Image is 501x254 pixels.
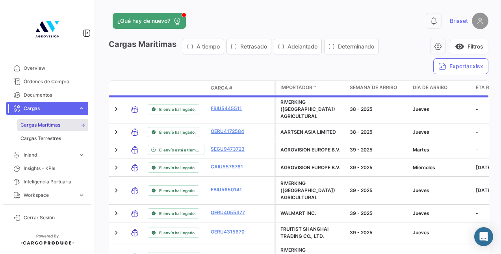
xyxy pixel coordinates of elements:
button: A tiempo [183,39,224,54]
a: OERU4055377 [211,209,252,216]
a: Inteligencia Portuaria [6,175,88,189]
span: - [476,147,478,153]
span: RIVERKING (SHANGHAI) AGRICULTURAL [280,180,335,200]
button: Determinando [325,39,378,54]
span: FRUITIST SHANGHAI TRADING CO., LTD. [280,226,328,239]
span: expand_more [78,151,85,159]
span: WALMART INC. [280,210,316,216]
span: Carga # [211,84,232,92]
div: 38 - 2025 [350,129,406,136]
div: Jueves [413,210,469,217]
span: El envío ha llegado. [159,230,196,236]
datatable-header-cell: Día de Arribo [410,81,473,95]
img: 4b7f8542-3a82-4138-a362-aafd166d3a59.jpg [28,9,67,49]
span: Inteligencia Portuaria [24,178,85,185]
a: Expand/Collapse Row [112,146,120,154]
div: 38 - 2025 [350,106,406,113]
a: FBIU5445511 [211,105,252,112]
button: Exportar.xlsx [433,58,488,74]
a: Expand/Collapse Row [112,105,120,113]
h3: Cargas Marítimas [109,39,381,54]
a: Expand/Collapse Row [112,229,120,237]
div: 39 - 2025 [350,229,406,236]
span: expand_more [78,192,85,199]
span: - [476,129,478,135]
span: AGROVISION EUROPE B.V. [280,164,340,170]
span: Cerrar Sesión [24,214,85,221]
div: Martes [413,146,469,153]
span: A tiempo [197,43,220,50]
span: expand_more [78,105,85,112]
span: El envío ha llegado. [159,164,196,171]
a: SEGU9473723 [211,146,252,153]
span: Día de Arribo [413,84,447,91]
span: Determinando [338,43,374,50]
span: Inland [24,151,75,159]
span: ¿Qué hay de nuevo? [117,17,170,25]
div: 39 - 2025 [350,210,406,217]
a: OERU4315670 [211,228,252,235]
div: Miércoles [413,164,469,171]
button: Retrasado [227,39,271,54]
a: Expand/Collapse Row [112,128,120,136]
span: Importador [280,84,312,91]
span: Insights - KPIs [24,165,85,172]
a: Expand/Collapse Row [112,187,120,194]
div: 39 - 2025 [350,146,406,153]
span: - [476,106,478,112]
a: Documentos [6,88,88,102]
span: Cargas Terrestres [20,135,61,142]
span: AGROVISION EUROPE B.V. [280,147,340,153]
div: Abrir Intercom Messenger [474,227,493,246]
span: El envío ha llegado. [159,129,196,135]
span: Retrasado [240,43,267,50]
span: RIVERKING (SHANGHAI) AGRICULTURAL [280,99,335,119]
span: El envío ha llegado. [159,106,196,112]
button: visibilityFiltros [450,39,488,54]
div: 39 - 2025 [350,164,406,171]
datatable-header-cell: Semana de Arribo [347,81,410,95]
a: Expand/Collapse Row [112,209,120,217]
span: Adelantado [288,43,317,50]
span: visibility [455,42,464,51]
span: Overview [24,65,85,72]
a: Cargas Marítimas [17,119,88,131]
div: Jueves [413,129,469,136]
span: - [476,210,478,216]
button: Adelantado [274,39,321,54]
span: Cargas [24,105,75,112]
span: Órdenes de Compra [24,78,85,85]
datatable-header-cell: Carga # [208,81,255,95]
span: El envío ha llegado. [159,187,196,194]
a: Cargas Terrestres [17,133,88,144]
datatable-header-cell: Estado de Envio [145,85,208,91]
a: FBIU5650141 [211,186,252,193]
span: Brisset [450,17,468,25]
datatable-header-cell: Póliza [255,85,275,91]
span: El envío está a tiempo. [159,147,201,153]
a: Insights - KPIs [6,162,88,175]
a: CAIU5578781 [211,163,252,170]
datatable-header-cell: Importador [276,81,347,95]
a: Órdenes de Compra [6,75,88,88]
span: Semana de Arribo [350,84,397,91]
div: Jueves [413,229,469,236]
span: Documentos [24,92,85,99]
div: 39 - 2025 [350,187,406,194]
div: Jueves [413,187,469,194]
span: Cargas Marítimas [20,121,60,129]
div: Jueves [413,106,469,113]
a: Expand/Collapse Row [112,164,120,172]
datatable-header-cell: Modo de Transporte [125,85,145,91]
span: AARTSEN ASIA LIMITED [280,129,336,135]
img: placeholder-user.png [472,13,488,29]
span: El envío ha llegado. [159,210,196,217]
button: ¿Qué hay de nuevo? [113,13,186,29]
span: Workspace [24,192,75,199]
a: Overview [6,62,88,75]
a: OERU4172584 [211,128,252,135]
